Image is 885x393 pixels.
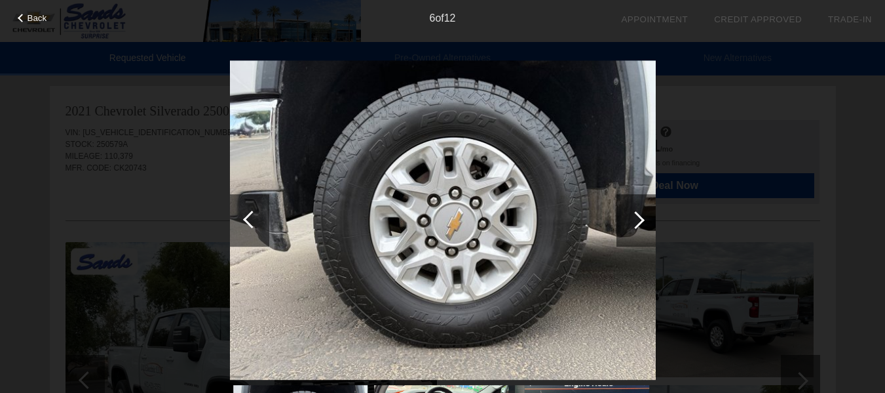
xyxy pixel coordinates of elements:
a: Credit Approved [714,14,802,24]
img: image.aspx [230,60,656,381]
span: Back [28,13,47,23]
a: Appointment [621,14,688,24]
span: 12 [444,12,456,24]
a: Trade-In [828,14,872,24]
span: 6 [429,12,435,24]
